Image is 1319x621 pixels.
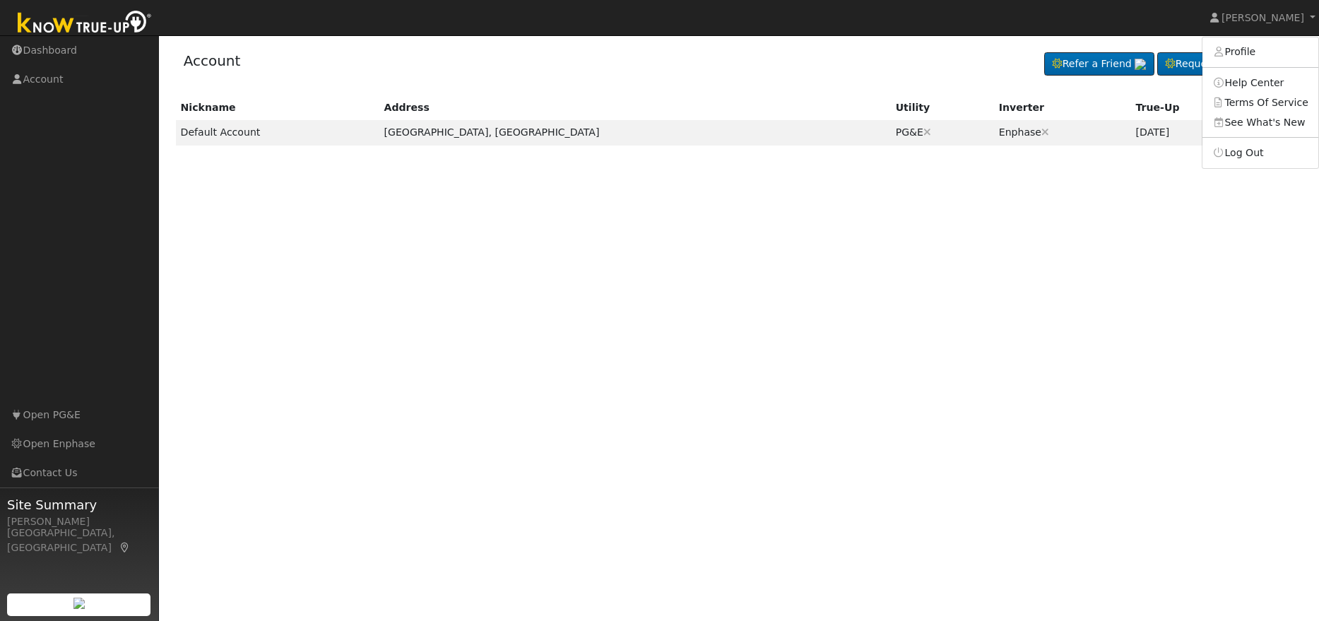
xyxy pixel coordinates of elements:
[1202,42,1318,62] a: Profile
[1135,59,1146,70] img: retrieve
[379,120,890,145] td: [GEOGRAPHIC_DATA], [GEOGRAPHIC_DATA]
[181,100,374,115] div: Nickname
[184,52,241,69] a: Account
[1044,52,1154,76] a: Refer a Friend
[1202,112,1318,132] a: See What's New
[1222,12,1304,23] span: [PERSON_NAME]
[1202,143,1318,162] a: Log Out
[7,526,151,555] div: [GEOGRAPHIC_DATA], [GEOGRAPHIC_DATA]
[1136,100,1248,115] div: True-Up
[891,120,994,145] td: PG&E
[896,100,989,115] div: Utility
[11,8,159,40] img: Know True-Up
[999,100,1126,115] div: Inverter
[384,100,886,115] div: Address
[1202,73,1318,93] a: Help Center
[176,120,379,145] td: Default Account
[7,495,151,514] span: Site Summary
[1041,126,1049,138] a: Disconnect
[73,598,85,609] img: retrieve
[7,514,151,529] div: [PERSON_NAME]
[1131,120,1253,145] td: [DATE]
[1157,52,1294,76] a: Request a Cleaning
[1202,93,1318,112] a: Terms Of Service
[994,120,1131,145] td: Enphase
[119,542,131,553] a: Map
[923,126,931,138] a: Disconnect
